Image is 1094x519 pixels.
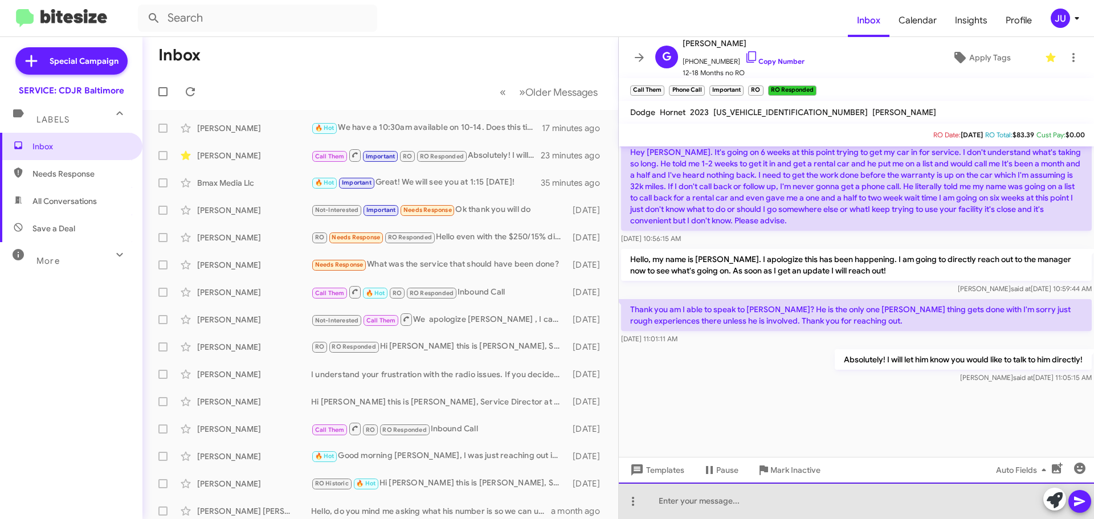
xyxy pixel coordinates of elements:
[315,261,364,268] span: Needs Response
[50,55,119,67] span: Special Campaign
[621,234,681,243] span: [DATE] 10:56:15 AM
[500,85,506,99] span: «
[158,46,201,64] h1: Inbox
[621,299,1092,331] p: Thank you am I able to speak to [PERSON_NAME]? He is the only one [PERSON_NAME] thing gets done w...
[541,150,609,161] div: 23 minutes ago
[403,206,452,214] span: Needs Response
[315,179,334,186] span: 🔥 Hot
[933,130,961,139] span: RO Date:
[315,426,345,434] span: Call Them
[197,341,311,353] div: [PERSON_NAME]
[311,258,567,271] div: What was the service that should have been done?
[835,349,1092,370] p: Absolutely! I will let him know you would like to talk to him directly!
[493,80,513,104] button: Previous
[621,334,677,343] span: [DATE] 11:01:11 AM
[768,85,817,96] small: RO Responded
[311,203,567,216] div: Ok thank you will do
[197,451,311,462] div: [PERSON_NAME]
[872,107,936,117] span: [PERSON_NAME]
[311,369,567,380] div: I understand your frustration with the radio issues. If you decide to change your mind about serv...
[551,505,609,517] div: a month ago
[770,460,820,480] span: Mark Inactive
[748,85,763,96] small: RO
[315,124,334,132] span: 🔥 Hot
[366,317,396,324] span: Call Them
[19,85,124,96] div: SERVICE: CDJR Baltimore
[1011,284,1031,293] span: said at
[567,396,609,407] div: [DATE]
[567,451,609,462] div: [DATE]
[997,4,1041,37] a: Profile
[683,67,805,79] span: 12-18 Months no RO
[567,314,609,325] div: [DATE]
[567,369,609,380] div: [DATE]
[525,86,598,99] span: Older Messages
[32,168,129,179] span: Needs Response
[315,153,345,160] span: Call Them
[311,449,567,463] div: Good morning [PERSON_NAME], I was just reaching out incase you have not been sent the current oil...
[690,107,709,117] span: 2023
[889,4,946,37] a: Calendar
[197,369,311,380] div: [PERSON_NAME]
[32,141,129,152] span: Inbox
[311,121,542,134] div: We have a 10:30am available on 10-14. Does this time work for you?
[567,205,609,216] div: [DATE]
[393,289,402,297] span: RO
[138,5,377,32] input: Search
[311,285,567,299] div: Inbound Call
[311,396,567,407] div: Hi [PERSON_NAME] this is [PERSON_NAME], Service Director at Ourisman CDJR of [GEOGRAPHIC_DATA]. J...
[32,223,75,234] span: Save a Deal
[996,460,1051,480] span: Auto Fields
[619,460,693,480] button: Templates
[315,317,359,324] span: Not-Interested
[922,47,1039,68] button: Apply Tags
[1013,130,1034,139] span: $83.39
[197,177,311,189] div: Bmax Media Llc
[567,232,609,243] div: [DATE]
[382,426,426,434] span: RO Responded
[1066,130,1085,139] span: $0.00
[985,130,1013,139] span: RO Total:
[366,426,375,434] span: RO
[660,107,685,117] span: Hornet
[403,153,412,160] span: RO
[315,452,334,460] span: 🔥 Hot
[311,231,567,244] div: Hello even with the $250/15% discount I still cannot afford to pay well over $2000 for front and ...
[197,259,311,271] div: [PERSON_NAME]
[311,505,551,517] div: Hello, do you mind me asking what his number is so we can update our records?
[311,477,567,490] div: Hi [PERSON_NAME] this is [PERSON_NAME], Service Director at Ourisman CDJR of [GEOGRAPHIC_DATA]. J...
[1051,9,1070,28] div: JU
[315,289,345,297] span: Call Them
[946,4,997,37] a: Insights
[987,460,1060,480] button: Auto Fields
[693,460,748,480] button: Pause
[621,142,1092,231] p: Hey [PERSON_NAME]. It's going on 6 weeks at this point trying to get my car in for service. I don...
[315,206,359,214] span: Not-Interested
[311,422,567,436] div: Inbound Call
[541,177,609,189] div: 35 minutes ago
[683,50,805,67] span: [PHONE_NUMBER]
[32,195,97,207] span: All Conversations
[745,57,805,66] a: Copy Number
[748,460,830,480] button: Mark Inactive
[628,460,684,480] span: Templates
[311,312,567,326] div: We apologize [PERSON_NAME] , I can have your advisor call you ASAP .
[388,234,432,241] span: RO Responded
[542,122,609,134] div: 17 minutes ago
[683,36,805,50] span: [PERSON_NAME]
[197,505,311,517] div: [PERSON_NAME] [PERSON_NAME]
[961,130,983,139] span: [DATE]
[493,80,605,104] nav: Page navigation example
[709,85,744,96] small: Important
[1036,130,1066,139] span: Cust Pay:
[958,284,1092,293] span: [PERSON_NAME] [DATE] 10:59:44 AM
[512,80,605,104] button: Next
[621,249,1092,281] p: Hello, my name is [PERSON_NAME]. I apologize this has been happening. I am going to directly reac...
[848,4,889,37] a: Inbox
[315,343,324,350] span: RO
[630,85,664,96] small: Call Them
[36,115,70,125] span: Labels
